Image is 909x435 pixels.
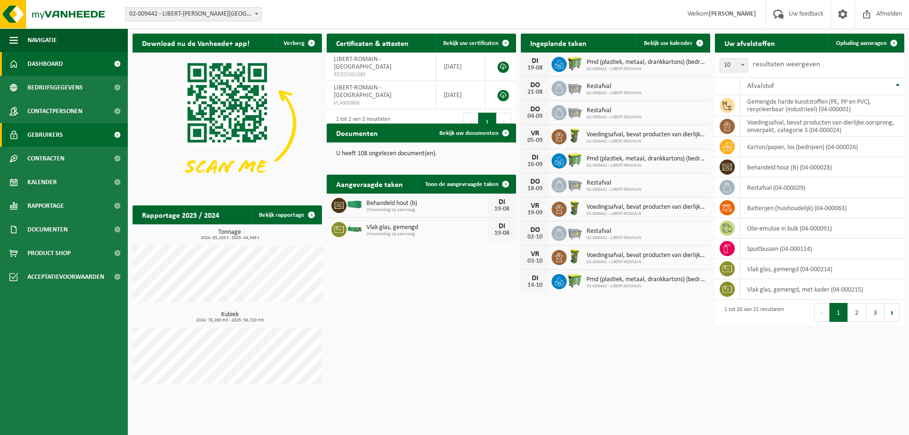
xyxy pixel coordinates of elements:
span: Voedingsafval, bevat producten van dierlijke oorsprong, onverpakt, categorie 3 [587,131,705,139]
div: VR [526,250,544,258]
div: DO [526,178,544,186]
td: vlak glas, gemengd, met kader (04-000215) [740,279,904,300]
h2: Download nu de Vanheede+ app! [133,34,259,52]
div: 1 tot 10 van 21 resultaten [720,302,784,323]
td: gemengde harde kunststoffen (PE, PP en PVC), recycleerbaar (industrieel) (04-000001) [740,95,904,116]
span: Gebruikers [27,123,63,147]
button: Previous [814,303,829,322]
button: Next [885,303,900,322]
h2: Aangevraagde taken [327,175,412,193]
div: DI [526,275,544,282]
div: DI [526,57,544,65]
div: 02-10 [526,234,544,240]
span: 02-009442 - LIBERT-ROMAIN [587,115,641,120]
div: VR [526,130,544,137]
a: Bekijk uw certificaten [436,34,515,53]
img: WB-0660-HPE-GN-50 [567,273,583,289]
div: 19-09 [526,210,544,216]
td: vlak glas, gemengd (04-000214) [740,259,904,279]
div: DO [526,81,544,89]
button: 3 [866,303,885,322]
a: Bekijk uw kalender [636,34,709,53]
span: Kalender [27,170,57,194]
button: Previous [463,113,478,132]
img: WB-2500-GAL-GY-01 [567,224,583,240]
p: U heeft 108 ongelezen document(en). [336,151,507,157]
span: Bekijk uw certificaten [443,40,499,46]
h3: Tonnage [137,229,322,240]
img: WB-0060-HPE-GN-50 [567,128,583,144]
td: spuitbussen (04-000114) [740,239,904,259]
span: LIBERT-ROMAIN - [GEOGRAPHIC_DATA] [334,56,392,71]
span: 02-009442 - LIBERT-ROMAIN [587,187,641,193]
span: Toon de aangevraagde taken [425,181,499,187]
span: Dashboard [27,52,63,76]
td: restafval (04-000029) [740,178,904,198]
td: olie-emulsie in bulk (04-000091) [740,218,904,239]
a: Bekijk uw documenten [432,124,515,142]
td: voedingsafval, bevat producten van dierlijke oorsprong, onverpakt, categorie 3 (04-000024) [740,116,904,137]
div: 18-09 [526,186,544,192]
span: Restafval [587,179,641,187]
td: karton/papier, los (bedrijven) (04-000026) [740,137,904,157]
span: Acceptatievoorwaarden [27,265,104,289]
h2: Uw afvalstoffen [715,34,784,52]
span: Vlak glas, gemengd [366,224,488,231]
h2: Certificaten & attesten [327,34,418,52]
span: Bedrijfsgegevens [27,76,83,99]
div: 14-10 [526,282,544,289]
img: WB-2500-GAL-GY-01 [567,176,583,192]
span: Restafval [587,83,641,90]
span: RED25001085 [334,71,429,79]
span: Product Shop [27,241,71,265]
img: WB-0060-HPE-GN-50 [567,249,583,265]
span: 02-009442 - LIBERT-ROMAIN - OUDENAARDE [125,8,261,21]
td: batterijen (huishoudelijk) (04-000063) [740,198,904,218]
td: [DATE] [437,81,486,109]
div: 21-08 [526,89,544,96]
span: 02-009442 - LIBERT-ROMAIN [587,66,705,72]
span: 02-009442 - LIBERT-ROMAIN [587,259,705,265]
span: 02-009442 - LIBERT-ROMAIN [587,90,641,96]
img: Download de VHEPlus App [133,53,322,195]
img: WB-2500-GAL-GY-01 [567,80,583,96]
span: Documenten [27,218,68,241]
h2: Documenten [327,124,387,142]
span: Navigatie [27,28,57,52]
h2: Rapportage 2025 / 2024 [133,205,229,224]
img: WB-0060-HPE-GN-50 [567,200,583,216]
span: Omwisseling op aanvraag [366,207,488,213]
span: Voedingsafval, bevat producten van dierlijke oorsprong, onverpakt, categorie 3 [587,252,705,259]
span: 2024: 85,165 t - 2025: 44,346 t [137,236,322,240]
td: [DATE] [437,53,486,81]
span: Restafval [587,107,641,115]
div: DO [526,226,544,234]
img: WB-2500-GAL-GY-01 [567,104,583,120]
span: Behandeld hout (b) [366,200,488,207]
a: Bekijk rapportage [251,205,321,224]
label: resultaten weergeven [753,61,820,68]
div: DI [492,222,511,230]
span: 02-009442 - LIBERT-ROMAIN [587,139,705,144]
span: Afvalstof [747,82,774,90]
span: 10 [720,58,748,72]
button: 1 [829,303,848,322]
td: behandeld hout (B) (04-000028) [740,157,904,178]
img: HK-XC-15-GN-00 [347,224,363,233]
span: 02-009442 - LIBERT-ROMAIN [587,163,705,169]
div: 1 tot 2 van 2 resultaten [331,112,390,133]
h2: Ingeplande taken [521,34,596,52]
span: 02-009442 - LIBERT-ROMAIN [587,284,705,289]
a: Ophaling aanvragen [829,34,903,53]
div: 19-08 [526,65,544,71]
span: Pmd (plastiek, metaal, drankkartons) (bedrijven) [587,276,705,284]
button: Verberg [276,34,321,53]
span: Rapportage [27,194,64,218]
img: WB-0660-HPE-GN-50 [567,152,583,168]
span: Bekijk uw kalender [644,40,693,46]
span: Pmd (plastiek, metaal, drankkartons) (bedrijven) [587,59,705,66]
div: 19-08 [492,206,511,213]
div: VR [526,202,544,210]
strong: [PERSON_NAME] [709,10,756,18]
span: Voedingsafval, bevat producten van dierlijke oorsprong, onverpakt, categorie 3 [587,204,705,211]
